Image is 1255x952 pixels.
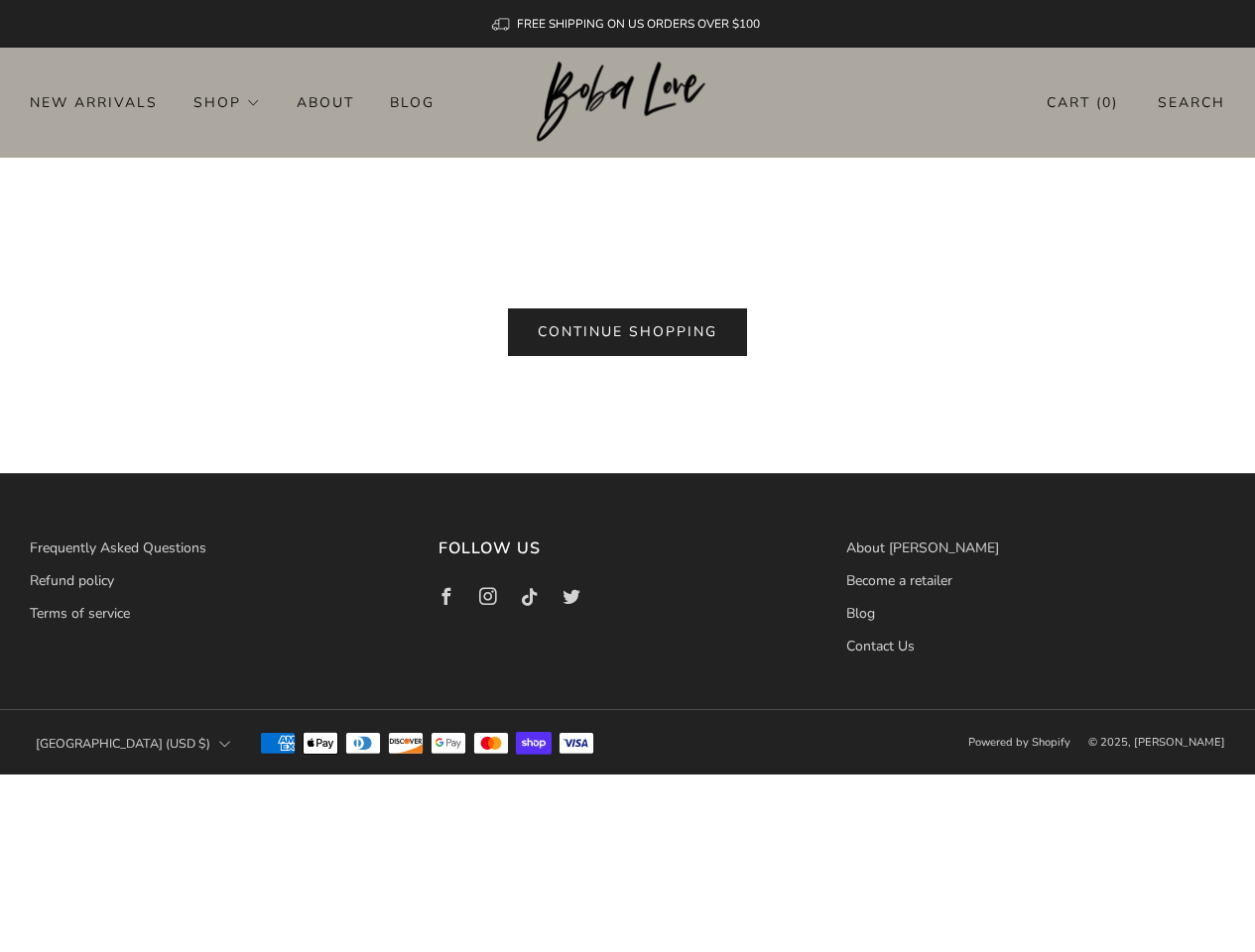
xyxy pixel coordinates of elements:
[846,571,952,590] a: Become a retailer
[1047,86,1118,119] a: Cart
[439,534,817,563] h3: Follow us
[517,16,760,32] span: FREE SHIPPING ON US ORDERS OVER $100
[1088,735,1225,750] span: © 2025, [PERSON_NAME]
[846,637,915,655] a: Contact Us
[30,604,130,623] a: Terms of service
[30,538,206,557] a: Frequently Asked Questions
[846,538,999,557] a: About [PERSON_NAME]
[30,571,114,590] a: Refund policy
[1158,86,1225,119] a: Search
[846,604,875,623] a: Blog
[390,86,435,118] a: Blog
[1102,93,1112,112] items-count: 0
[968,735,1070,750] a: Powered by Shopify
[297,86,354,118] a: About
[30,86,158,118] a: New Arrivals
[30,722,236,766] button: [GEOGRAPHIC_DATA] (USD $)
[537,61,718,143] img: Boba Love
[537,61,718,144] a: Boba Love
[193,86,261,118] a: Shop
[508,308,747,356] a: Continue shopping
